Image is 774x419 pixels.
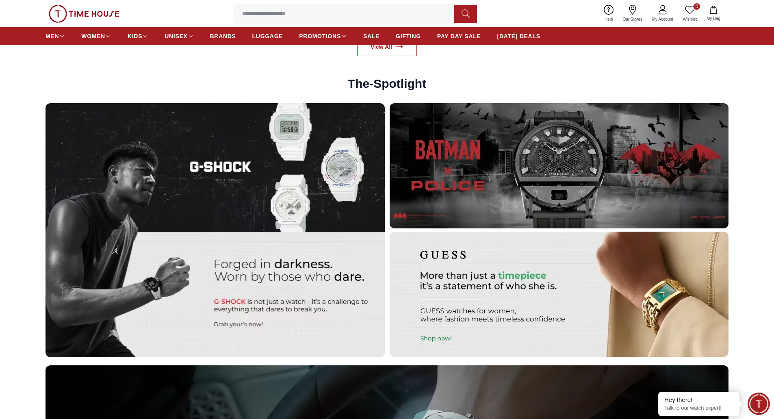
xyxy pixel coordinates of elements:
span: 0 [694,3,700,10]
span: Our Stores [620,16,646,22]
a: SALE [363,29,379,43]
span: UNISEX [165,32,187,40]
span: [DATE] DEALS [497,32,540,40]
div: Hey there! [664,396,733,404]
span: LUGGAGE [252,32,283,40]
a: View All [357,37,417,56]
a: KIDS [128,29,148,43]
span: Wishlist [680,16,700,22]
a: MEN [46,29,65,43]
a: WOMEN [81,29,111,43]
a: 0Wishlist [678,3,702,24]
span: My Account [649,16,676,22]
span: SALE [363,32,379,40]
img: Banner 3 [390,232,729,357]
span: BRANDS [210,32,236,40]
a: PROMOTIONS [299,29,347,43]
span: Help [601,16,616,22]
a: Our Stores [618,3,647,24]
span: PROMOTIONS [299,32,341,40]
a: [DATE] DEALS [497,29,540,43]
h2: The-Spotlight [348,76,426,91]
span: KIDS [128,32,142,40]
a: PAY DAY SALE [437,29,481,43]
div: Chat Widget [748,393,770,415]
button: My Bag [702,4,725,23]
a: UNISEX [165,29,193,43]
span: MEN [46,32,59,40]
a: Help [600,3,618,24]
a: GIFTING [396,29,421,43]
span: WOMEN [81,32,105,40]
span: My Bag [703,15,724,22]
a: LUGGAGE [252,29,283,43]
img: ... [49,5,119,23]
p: Talk to our watch expert! [664,405,733,412]
img: First Banner [46,103,385,357]
span: GIFTING [396,32,421,40]
img: Banner 2 [390,103,729,228]
a: BRANDS [210,29,236,43]
span: PAY DAY SALE [437,32,481,40]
